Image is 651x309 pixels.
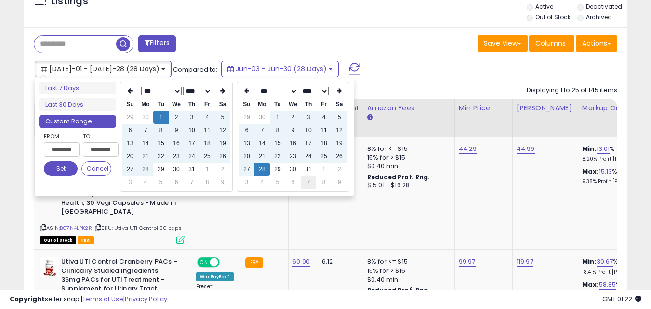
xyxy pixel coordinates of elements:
[184,176,199,189] td: 7
[184,98,199,111] th: Th
[169,176,184,189] td: 6
[517,103,574,113] div: [PERSON_NAME]
[199,111,215,124] td: 4
[599,167,612,176] a: 15.13
[316,111,332,124] td: 4
[529,35,574,52] button: Columns
[49,64,159,74] span: [DATE]-01 - [DATE]-28 (28 Days)
[82,295,123,304] a: Terms of Use
[586,13,612,21] label: Archived
[316,150,332,163] td: 25
[169,98,184,111] th: We
[122,137,138,150] td: 13
[459,103,508,113] div: Min Price
[44,161,78,176] button: Set
[332,111,347,124] td: 5
[169,111,184,124] td: 2
[301,176,316,189] td: 7
[316,176,332,189] td: 8
[270,176,285,189] td: 5
[60,224,92,232] a: B07N4LPK2R
[35,61,172,77] button: [DATE]-01 - [DATE]-28 (28 Days)
[215,98,230,111] th: Sa
[459,144,477,154] a: 44.29
[184,163,199,176] td: 31
[535,2,553,11] label: Active
[478,35,528,52] button: Save View
[184,124,199,137] td: 10
[221,61,339,77] button: Jun-03 - Jun-30 (28 Days)
[138,176,153,189] td: 4
[285,176,301,189] td: 6
[169,163,184,176] td: 30
[169,150,184,163] td: 23
[169,124,184,137] td: 9
[322,257,356,266] div: 6.12
[332,137,347,150] td: 19
[301,98,316,111] th: Th
[184,111,199,124] td: 3
[367,103,451,113] div: Amazon Fees
[125,295,167,304] a: Privacy Policy
[270,163,285,176] td: 29
[285,98,301,111] th: We
[367,113,373,122] small: Amazon Fees.
[301,150,316,163] td: 24
[367,267,447,275] div: 15% for > $15
[153,137,169,150] td: 15
[270,124,285,137] td: 8
[367,181,447,189] div: $15.01 - $16.28
[316,163,332,176] td: 1
[301,111,316,124] td: 3
[215,111,230,124] td: 5
[459,257,476,267] a: 99.97
[122,124,138,137] td: 6
[153,163,169,176] td: 29
[254,111,270,124] td: 30
[602,295,641,304] span: 2025-08-18 01:22 GMT
[169,137,184,150] td: 16
[599,280,616,290] a: 58.85
[138,98,153,111] th: Mo
[367,173,430,181] b: Reduced Prof. Rng.
[254,98,270,111] th: Mo
[285,124,301,137] td: 9
[239,163,254,176] td: 27
[122,150,138,163] td: 20
[517,144,535,154] a: 44.99
[239,98,254,111] th: Su
[535,13,571,21] label: Out of Stock
[292,257,310,267] a: 60.00
[239,124,254,137] td: 6
[332,98,347,111] th: Sa
[597,257,613,267] a: 30.67
[122,176,138,189] td: 3
[81,161,111,176] button: Cancel
[332,150,347,163] td: 26
[239,150,254,163] td: 20
[40,236,76,244] span: All listings that are currently out of stock and unavailable for purchase on Amazon
[39,115,116,128] li: Custom Range
[582,144,597,153] b: Min:
[254,150,270,163] td: 21
[199,150,215,163] td: 25
[184,150,199,163] td: 24
[198,258,210,267] span: ON
[153,111,169,124] td: 1
[44,132,78,141] label: From
[153,176,169,189] td: 5
[138,35,176,52] button: Filters
[517,257,533,267] a: 119.97
[239,176,254,189] td: 3
[367,153,447,162] div: 15% for > $15
[270,111,285,124] td: 1
[39,82,116,95] li: Last 7 Days
[576,35,617,52] button: Actions
[199,124,215,137] td: 11
[322,103,359,123] div: Fulfillment Cost
[138,124,153,137] td: 7
[199,176,215,189] td: 8
[138,163,153,176] td: 28
[173,65,217,74] span: Compared to:
[582,167,599,176] b: Max:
